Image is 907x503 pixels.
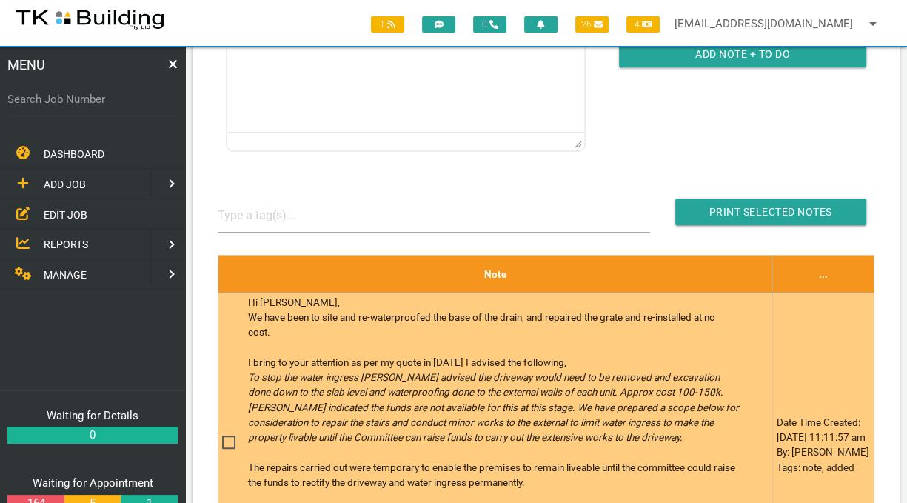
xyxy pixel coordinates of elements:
span: 1 [371,16,404,33]
div: Hi [PERSON_NAME], [248,295,740,310]
a: Waiting for Details [47,409,138,422]
a: 0 [7,427,178,444]
div: I bring to your attention as per my quote in [DATE] I advised the following, [248,355,740,370]
label: Search Job Number [7,91,178,108]
em: To stop the water ingress [PERSON_NAME] advised the driveway would need to be removed and excavat... [248,371,739,443]
span: ADD JOB [44,179,86,190]
input: Add Note + To Do [619,41,866,67]
th: Note [218,255,772,293]
a: Waiting for Appointment [33,476,153,490]
div: We have been to site and re-waterproofed the base of the drain, and repaired the grate and re-ins... [248,310,740,340]
div: Press the Up and Down arrow keys to resize the editor. [575,135,582,148]
span: 26 [575,16,609,33]
input: Type a tag(s)... [218,199,329,232]
th: ... [772,255,874,293]
img: s3file [15,7,165,31]
span: EDIT JOB [44,208,87,220]
span: 4 [626,16,660,33]
span: 0 [473,16,506,33]
input: Print Selected Notes [675,199,866,225]
span: REPORTS [44,239,88,250]
span: MENU [7,55,45,75]
span: MANAGE [44,269,87,281]
div: The repairs carried out were temporary to enable the premises to remain liveable until the commit... [248,460,740,490]
span: DASHBOARD [44,148,104,160]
